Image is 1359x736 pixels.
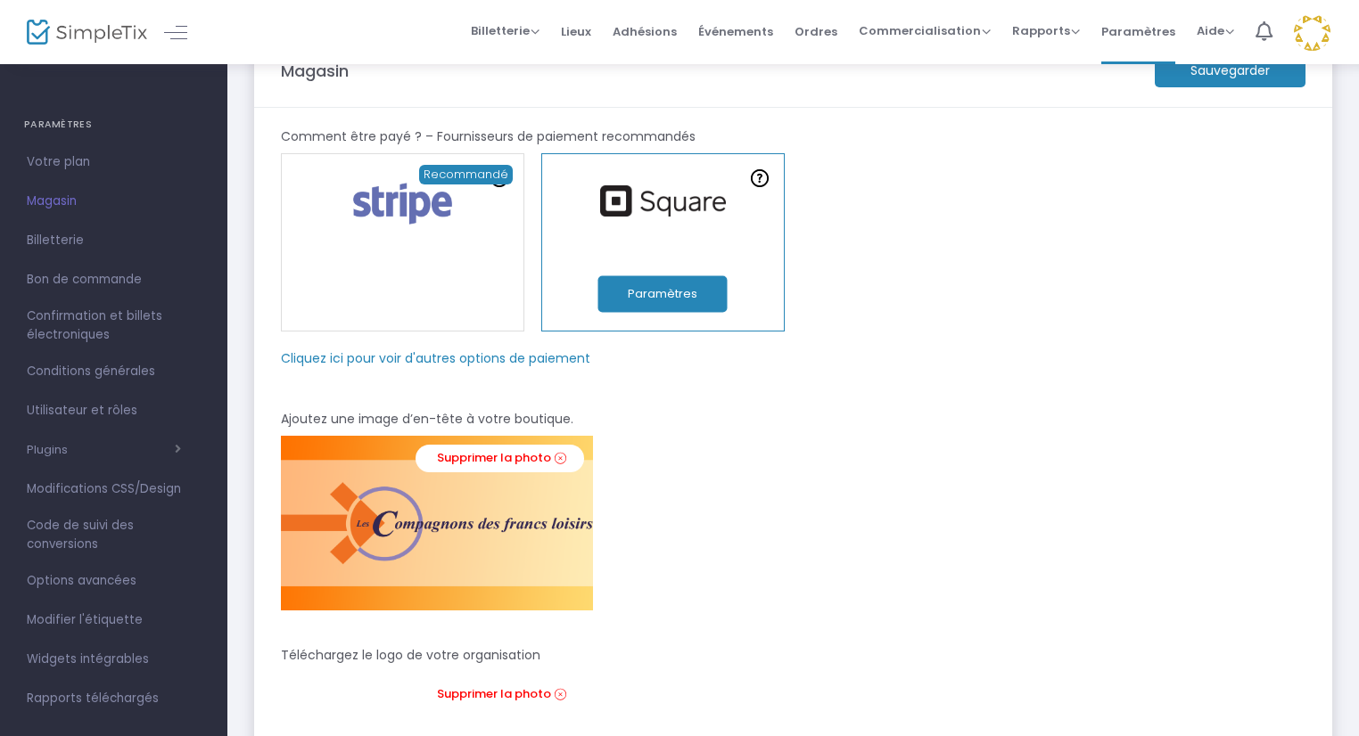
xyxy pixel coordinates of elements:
font: Utilisateur et rôles [27,402,137,419]
font: Ajoutez une image d’en-tête à votre boutique. [281,410,573,428]
font: Magasin [27,192,77,209]
button: Plugins [27,443,181,458]
font: Lieux [561,22,591,39]
font: Commercialisation [859,22,981,39]
font: Supprimer la photo [437,685,551,702]
font: Supprimer la photo [437,449,551,466]
font: Événements [698,22,773,39]
font: Billetterie [471,22,530,39]
font: Code de suivi des conversions [27,518,134,553]
font: Paramètres [628,285,697,302]
font: Billetterie [27,232,84,249]
font: Aide [1197,22,1224,39]
img: stripe.png [342,179,463,228]
font: Cliquez ici pour voir d'autres options de paiement [281,349,590,367]
font: Widgets intégrables [27,650,149,667]
font: Téléchargez le logo de votre organisation [281,646,540,664]
img: point d'interrogation [751,169,769,187]
font: Paramètres [1101,22,1175,39]
font: Ordres [795,22,837,39]
img: square.png [591,185,734,217]
font: Recommandé [424,166,508,183]
img: bannireyoutube.png [281,436,593,611]
button: Paramètres [598,276,728,313]
font: Magasin [281,60,349,82]
font: Votre plan [27,153,90,170]
font: Plugins [27,442,68,459]
font: Modifier l'étiquette [27,611,143,628]
font: Adhésions [613,22,677,39]
font: Sauvegarder [1190,61,1270,79]
font: Modifications CSS/Design [27,480,181,497]
font: Conditions générales [27,363,155,380]
font: Rapports [1012,22,1070,39]
font: Options avancées [27,572,136,589]
font: PARAMÈTRES [24,117,92,130]
font: Comment être payé ? – Fournisseurs de paiement recommandés [281,127,696,145]
font: Confirmation et billets électroniques [27,308,162,344]
font: Bon de commande [27,271,142,288]
font: Rapports téléchargés [27,690,159,707]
